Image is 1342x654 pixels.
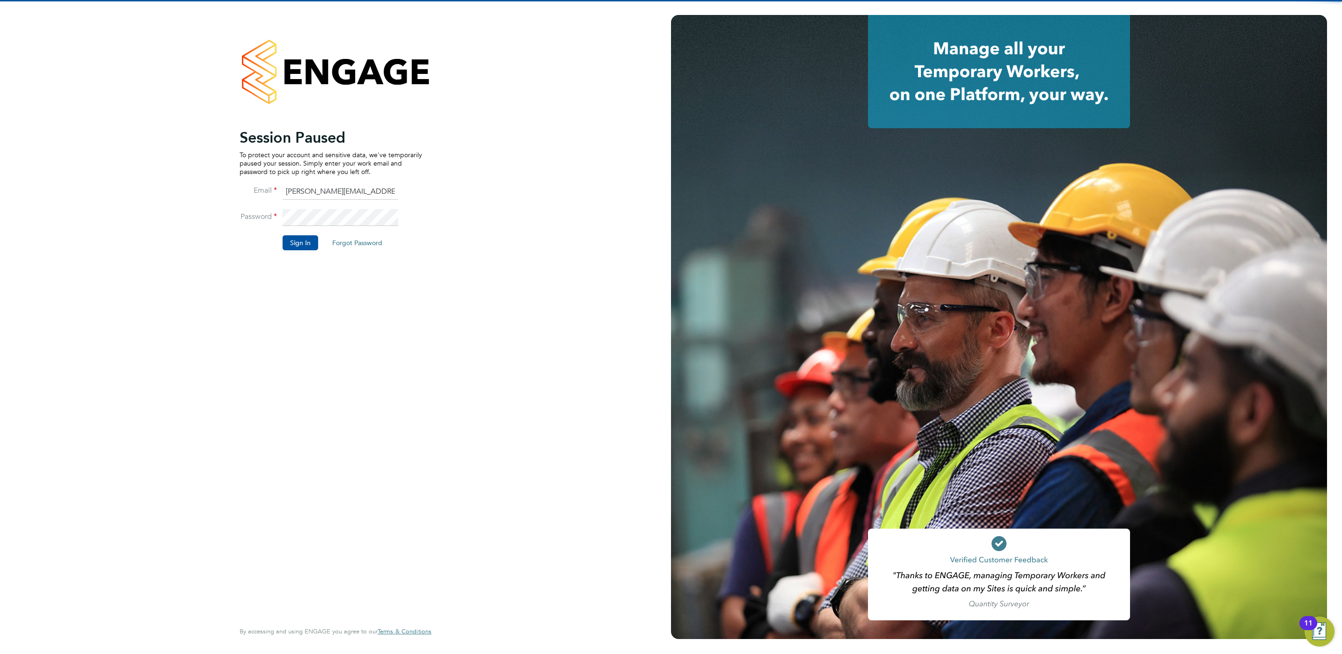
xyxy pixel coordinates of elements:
[240,151,422,176] p: To protect your account and sensitive data, we've temporarily paused your session. Simply enter y...
[1304,623,1313,635] div: 11
[240,212,277,222] label: Password
[1305,617,1335,647] button: Open Resource Center, 11 new notifications
[240,186,277,196] label: Email
[325,235,390,250] button: Forgot Password
[378,627,431,635] span: Terms & Conditions
[378,628,431,635] a: Terms & Conditions
[240,627,431,635] span: By accessing and using ENGAGE you agree to our
[283,235,318,250] button: Sign In
[283,183,398,200] input: Enter your work email...
[240,128,422,147] h2: Session Paused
